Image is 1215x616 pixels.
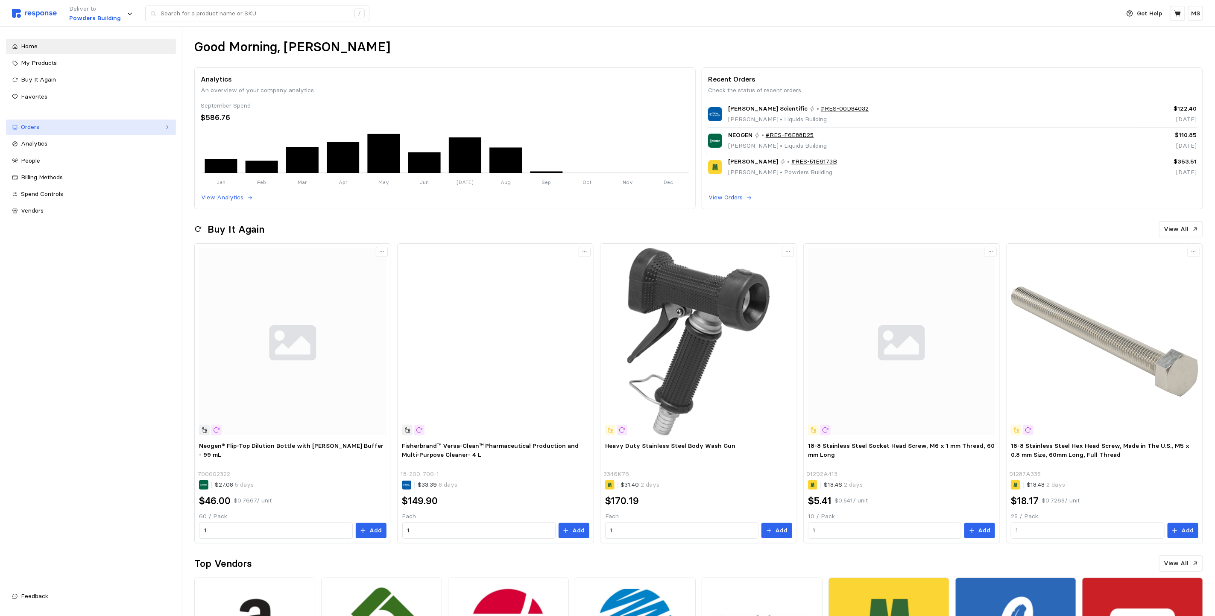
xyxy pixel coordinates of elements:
[808,248,995,435] img: svg%3e
[623,179,633,186] tspan: Nov
[21,123,161,132] div: Orders
[559,523,589,538] button: Add
[6,72,176,88] a: Buy It Again
[378,179,389,186] tspan: May
[708,160,722,174] img: McMaster-Carr
[1045,481,1065,488] span: 2 days
[1027,480,1065,490] p: $18.48
[605,248,792,435] img: 3346k82-@1x_638010064206420699.png
[842,481,863,488] span: 2 days
[1042,496,1080,505] p: $0.7268 / unit
[1011,494,1039,508] h2: $18.17
[6,170,176,185] a: Billing Methods
[978,526,991,535] p: Add
[791,157,837,166] a: #RES-51E6173B
[418,480,457,490] p: $33.39
[824,480,863,490] p: $18.46
[201,74,689,85] p: Analytics
[813,523,957,538] input: Qty
[199,512,386,521] p: 60 / Pack
[605,494,639,508] h2: $170.19
[761,131,764,140] p: •
[708,193,752,203] button: View Orders
[501,179,511,186] tspan: Aug
[233,481,254,488] span: 5 days
[1016,523,1159,538] input: Qty
[821,104,869,114] a: #RES-00D84032
[21,76,56,83] span: Buy It Again
[583,179,591,186] tspan: Oct
[6,153,176,169] a: People
[21,190,63,198] span: Spend Controls
[808,442,995,459] span: 18-8 Stainless Steel Socket Head Screw, M6 x 1 mm Thread, 60 mm Long
[21,592,48,600] span: Feedback
[817,104,819,114] p: •
[708,74,1197,85] p: Recent Orders
[728,157,778,166] span: [PERSON_NAME]
[6,120,176,135] a: Orders
[21,173,63,181] span: Billing Methods
[69,4,121,14] p: Deliver to
[572,526,585,535] p: Add
[1121,6,1168,22] button: Get Help
[6,187,176,202] a: Spend Controls
[1079,157,1197,166] p: $353.51
[199,442,384,459] span: Neogen® Flip-Top Dilution Bottle with [PERSON_NAME] Buffer - 99 mL
[6,55,176,71] a: My Products
[437,481,457,488] span: 8 days
[21,42,38,50] span: Home
[728,115,869,124] p: [PERSON_NAME] Liquids Building
[639,481,660,488] span: 2 days
[1011,442,1189,459] span: 18-8 Stainless Steel Hex Head Screw, Made in The U.S., M5 x 0.8 mm Size, 60mm Long, Full Thread
[201,193,243,202] p: View Analytics
[964,523,995,538] button: Add
[1079,141,1197,151] p: [DATE]
[21,207,44,214] span: Vendors
[201,86,689,95] p: An overview of your company analytics.
[834,496,868,505] p: $0.541 / unit
[708,86,1197,95] p: Check the status of recent orders.
[807,470,838,479] p: 91292A413
[603,470,629,479] p: 3346K76
[1010,470,1041,479] p: 91287A335
[21,140,47,147] span: Analytics
[402,442,579,459] span: Fisherbrand™ Versa-Clean™ Pharmaceutical Production and Multi-Purpose Cleaner- 4 L
[402,494,438,508] h2: $149.90
[194,557,252,570] h2: Top Vendors
[6,136,176,152] a: Analytics
[709,193,743,202] p: View Orders
[779,168,784,176] span: •
[407,523,550,538] input: Qty
[12,9,57,18] img: svg%3e
[1079,115,1197,124] p: [DATE]
[402,248,589,435] img: F130322~p.eps-250.jpg
[1011,512,1198,521] p: 25 / Pack
[420,179,429,186] tspan: Jun
[1164,225,1189,234] p: View All
[1181,526,1194,535] p: Add
[298,179,307,186] tspan: Mar
[1159,221,1203,237] button: View All
[787,157,790,166] p: •
[354,9,365,19] div: /
[728,104,808,114] span: [PERSON_NAME] Scientific
[234,496,272,505] p: $0.7667 / unit
[21,157,40,164] span: People
[217,179,225,186] tspan: Jan
[664,179,673,186] tspan: Dec
[779,142,784,149] span: •
[1079,104,1197,114] p: $122.40
[708,134,722,148] img: NEOGEN
[198,470,230,479] p: 700002322
[6,39,176,54] a: Home
[808,494,831,508] h2: $5.41
[1011,248,1198,435] img: 91287A335_fc6f20eb-92af-451c-94b3-bdaf997483a6@4x_638096341129892169.png
[621,480,660,490] p: $31.40
[1191,9,1200,18] p: MS
[779,115,784,123] span: •
[1079,131,1197,140] p: $110.85
[21,59,57,67] span: My Products
[761,523,792,538] button: Add
[1159,555,1203,572] button: View All
[199,494,231,508] h2: $46.00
